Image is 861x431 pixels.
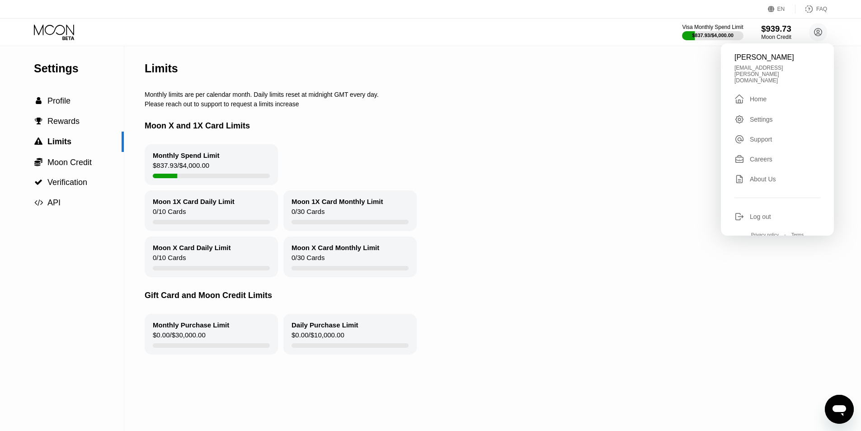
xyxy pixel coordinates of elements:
div: Moon X and 1X Card Limits [145,108,833,144]
span:  [34,178,42,186]
span: API [47,198,61,207]
div: 0 / 30 Cards [292,208,325,220]
span:  [36,97,42,105]
div: Monthly Spend Limit [153,152,220,159]
div: Careers [734,154,820,164]
div: $837.93 / $4,000.00 [692,33,734,38]
div: Support [734,134,820,144]
div: $939.73Moon Credit [761,24,791,40]
div: Visa Monthly Spend Limit [682,24,743,30]
div: Visa Monthly Spend Limit$837.93/$4,000.00 [682,24,743,40]
div:  [34,97,43,105]
div: Monthly limits are per calendar month. Daily limits reset at midnight GMT every day. [145,91,833,98]
div: Daily Purchase Limit [292,321,358,329]
span:  [34,157,42,166]
div: FAQ [795,5,827,14]
div: 0 / 30 Cards [292,254,325,266]
div: [EMAIL_ADDRESS][PERSON_NAME][DOMAIN_NAME] [734,65,820,84]
div: Settings [34,62,124,75]
span: Limits [47,137,71,146]
div: Please reach out to support to request a limits increase [145,100,833,108]
div: EN [768,5,795,14]
div: Terms [791,232,804,237]
div: $939.73 [761,24,791,33]
div: [PERSON_NAME] [734,53,820,62]
div: Log out [734,212,820,222]
span:  [34,137,42,146]
div: FAQ [816,6,827,12]
div: $837.93 / $4,000.00 [153,161,209,174]
div: Home [750,95,767,103]
div: Log out [750,213,771,220]
div: Support [750,136,772,143]
div: 0 / 10 Cards [153,208,186,220]
div: $0.00 / $10,000.00 [292,331,344,343]
div: Moon Credit [761,34,791,40]
div: 0 / 10 Cards [153,254,186,266]
span: Rewards [47,117,80,126]
div: Moon 1X Card Monthly Limit [292,198,383,205]
div:  [34,117,43,125]
div: Settings [750,116,773,123]
div: Moon X Card Monthly Limit [292,244,379,251]
div: EN [777,6,785,12]
div: Moon X Card Daily Limit [153,244,231,251]
div: Settings [734,114,820,124]
div: Privacy policy [751,232,779,237]
span: Verification [47,178,87,187]
div:  [734,94,744,104]
span:  [34,199,43,207]
div: About Us [750,175,776,183]
div: Moon 1X Card Daily Limit [153,198,235,205]
div: Gift Card and Moon Credit Limits [145,277,833,314]
div: About Us [734,174,820,184]
div: Limits [145,62,178,75]
span:  [35,117,42,125]
div: Monthly Purchase Limit [153,321,229,329]
div: Careers [750,156,772,163]
span: Profile [47,96,71,105]
span: Moon Credit [47,158,92,167]
div: $0.00 / $30,000.00 [153,331,206,343]
div: Home [734,94,820,104]
iframe: Tlačidlo na spustenie okna správ [825,395,854,424]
